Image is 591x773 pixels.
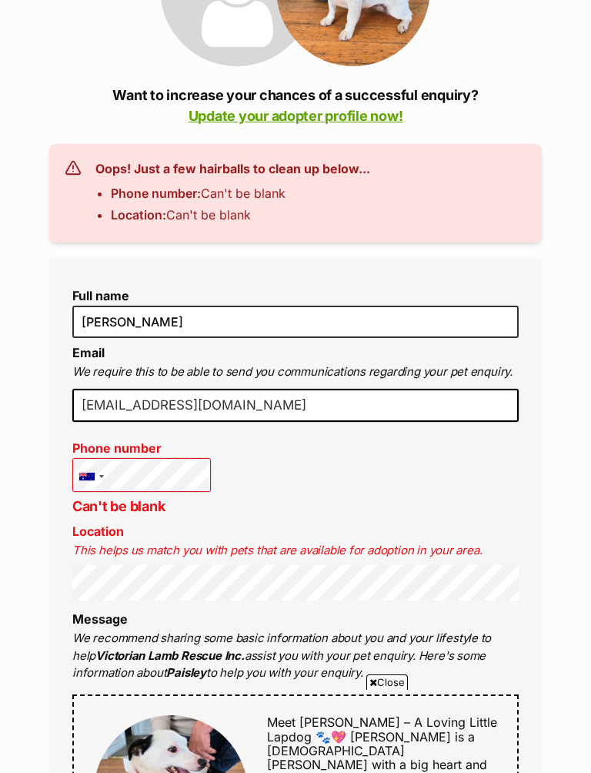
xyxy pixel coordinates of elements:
label: Phone number [72,441,211,455]
p: We recommend sharing some basic information about you and your lifestyle to help assist you with ... [72,630,519,682]
a: Update your adopter profile now! [189,108,403,124]
strong: Phone number: [111,186,201,201]
iframe: Advertisement [15,696,576,765]
li: Can't be blank [111,206,370,224]
strong: Location: [111,207,166,223]
label: Location [72,524,124,539]
label: Email [72,345,105,360]
strong: Victorian Lamb Rescue Inc. [95,648,245,663]
span: Close [366,674,408,690]
strong: Paisley [166,665,206,680]
label: Full name [72,289,519,303]
p: This helps us match you with pets that are available for adoption in your area. [72,542,519,560]
h3: Oops! Just a few hairballs to clean up below... [95,159,370,178]
p: Can't be blank [72,496,211,517]
p: Want to increase your chances of a successful enquiry? [49,85,542,126]
p: We require this to be able to send you communications regarding your pet enquiry. [72,363,519,381]
li: Can't be blank [111,184,370,202]
input: E.g. Jimmy Chew [72,306,519,338]
label: Message [72,611,128,627]
div: Australia: +61 [73,459,109,495]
